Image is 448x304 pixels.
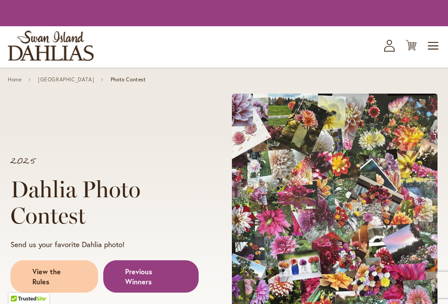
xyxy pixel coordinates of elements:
a: store logo [8,31,94,61]
p: Send us your favorite Dahlia photo! [10,239,199,250]
span: View the Rules [32,267,76,287]
a: View the Rules [10,260,98,293]
a: [GEOGRAPHIC_DATA] [38,77,94,83]
span: Previous Winners [125,267,177,287]
span: Photo Contest [111,77,146,83]
h1: Dahlia Photo Contest [10,176,199,229]
a: Previous Winners [103,260,199,293]
a: Home [8,77,21,83]
p: 2025 [10,157,199,166]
